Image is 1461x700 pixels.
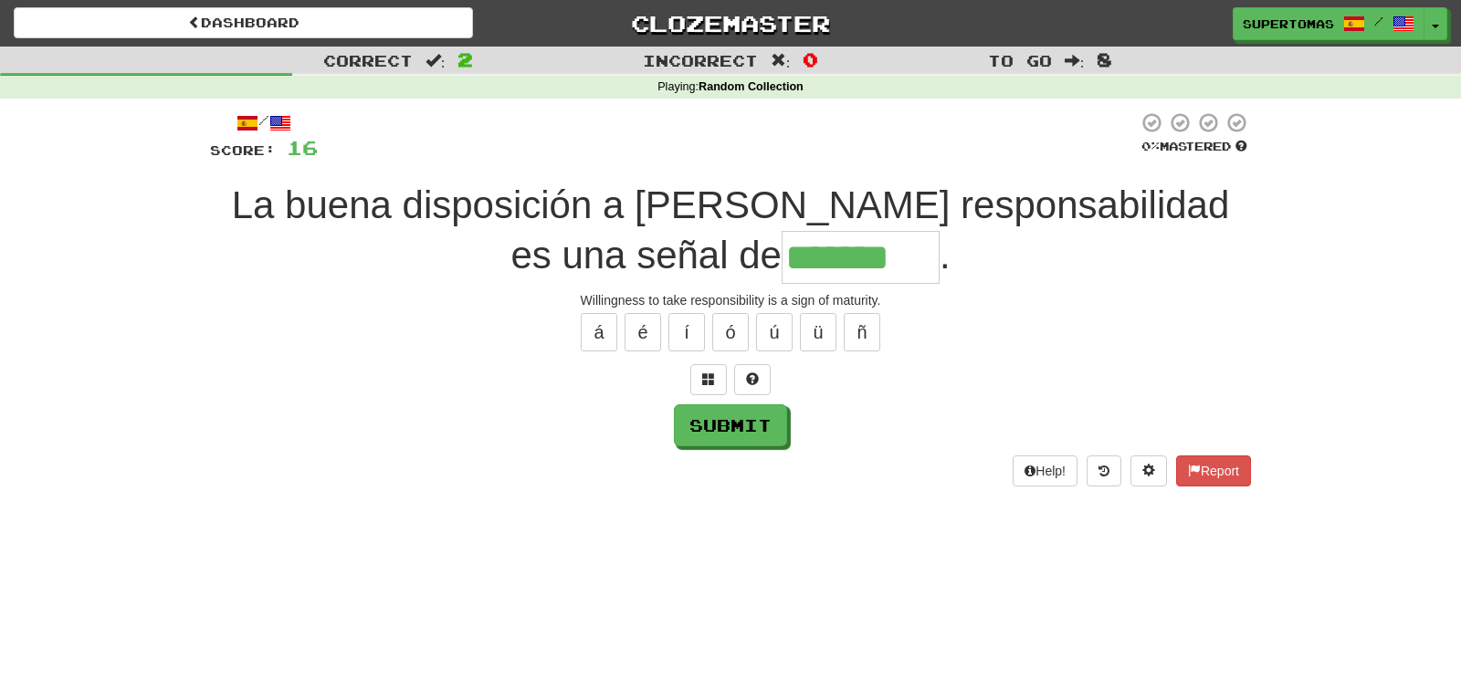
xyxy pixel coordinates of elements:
[800,313,836,351] button: ü
[457,48,473,70] span: 2
[1087,455,1121,486] button: Round history (alt+y)
[323,51,413,69] span: Correct
[1141,139,1160,153] span: 0 %
[210,291,1251,309] div: Willingness to take responsibility is a sign of maturity.
[625,313,661,351] button: é
[232,183,1230,277] span: La buena disposición a [PERSON_NAME] responsabilidad es una señal de
[500,7,960,39] a: Clozemaster
[1374,15,1383,27] span: /
[940,234,951,277] span: .
[1065,53,1085,68] span: :
[1138,139,1251,155] div: Mastered
[210,142,276,158] span: Score:
[988,51,1052,69] span: To go
[734,364,771,395] button: Single letter hint - you only get 1 per sentence and score half the points! alt+h
[210,111,318,134] div: /
[803,48,818,70] span: 0
[1233,7,1424,40] a: SuperTomas /
[699,80,804,93] strong: Random Collection
[426,53,446,68] span: :
[844,313,880,351] button: ñ
[287,136,318,159] span: 16
[1097,48,1112,70] span: 8
[1013,455,1077,486] button: Help!
[668,313,705,351] button: í
[581,313,617,351] button: á
[756,313,793,351] button: ú
[1176,455,1251,486] button: Report
[712,313,749,351] button: ó
[14,7,473,38] a: Dashboard
[1243,16,1334,32] span: SuperTomas
[643,51,758,69] span: Incorrect
[771,53,791,68] span: :
[690,364,727,395] button: Switch sentence to multiple choice alt+p
[674,404,787,446] button: Submit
